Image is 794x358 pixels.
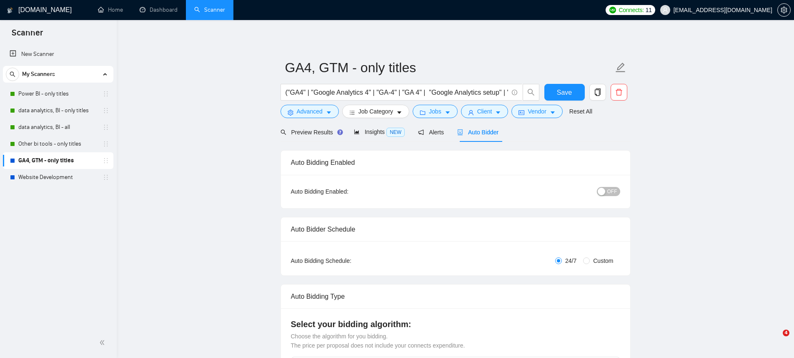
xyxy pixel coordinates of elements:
span: search [6,71,19,77]
span: 11 [646,5,652,15]
button: search [523,84,539,101]
button: setting [777,3,791,17]
div: Auto Bidding Enabled [291,151,620,174]
span: search [523,88,539,96]
button: folderJobscaret-down [413,105,458,118]
span: caret-down [550,109,556,116]
span: Custom [590,256,616,265]
a: Website Development [18,169,98,186]
span: robot [457,129,463,135]
button: barsJob Categorycaret-down [342,105,409,118]
button: copy [589,84,606,101]
a: data analytics, BI - all [18,119,98,136]
input: Search Freelance Jobs... [286,87,508,98]
span: setting [778,7,790,13]
span: holder [103,157,109,164]
div: Auto Bidding Enabled: [291,187,401,196]
div: Auto Bidding Type [291,285,620,308]
button: idcardVendorcaret-down [511,105,562,118]
span: copy [590,88,606,96]
li: My Scanners [3,66,113,186]
span: Save [557,87,572,98]
h4: Select your bidding algorithm: [291,318,620,330]
a: setting [777,7,791,13]
span: caret-down [326,109,332,116]
button: delete [611,84,627,101]
span: Choose the algorithm for you bidding. The price per proposal does not include your connects expen... [291,333,465,349]
button: Save [544,84,585,101]
span: caret-down [445,109,451,116]
span: notification [418,129,424,135]
a: Power BI - only titles [18,86,98,102]
span: Auto Bidder [457,129,498,136]
a: homeHome [98,6,123,13]
span: OFF [607,187,617,196]
span: user [468,109,474,116]
span: double-left [99,338,108,347]
span: NEW [386,128,405,137]
span: info-circle [512,90,517,95]
span: setting [288,109,293,116]
button: search [6,68,19,81]
a: New Scanner [10,46,107,63]
span: holder [103,174,109,181]
a: GA4, GTM - only titles [18,152,98,169]
span: caret-down [495,109,501,116]
a: dashboardDashboard [140,6,178,13]
span: holder [103,107,109,114]
span: idcard [518,109,524,116]
li: New Scanner [3,46,113,63]
button: settingAdvancedcaret-down [281,105,339,118]
span: holder [103,124,109,131]
a: Other bi tools - only titles [18,136,98,152]
span: caret-down [396,109,402,116]
span: Preview Results [281,129,341,136]
button: userClientcaret-down [461,105,508,118]
a: Reset All [569,107,592,116]
span: Alerts [418,129,444,136]
span: holder [103,141,109,147]
input: Scanner name... [285,57,614,78]
div: Tooltip anchor [336,129,344,136]
span: holder [103,91,109,97]
a: searchScanner [194,6,225,13]
span: user [662,7,668,13]
span: Client [477,107,492,116]
div: Auto Bidding Schedule: [291,256,401,265]
span: Scanner [5,27,50,44]
a: data analytics, BI - only titles [18,102,98,119]
span: Jobs [429,107,441,116]
span: Job Category [358,107,393,116]
img: upwork-logo.png [609,7,616,13]
span: My Scanners [22,66,55,83]
img: logo [7,4,13,17]
span: area-chart [354,129,360,135]
span: 4 [783,330,789,336]
span: edit [615,62,626,73]
span: search [281,129,286,135]
iframe: Intercom live chat [766,330,786,350]
span: delete [611,88,627,96]
span: 24/7 [562,256,580,265]
span: bars [349,109,355,116]
span: Advanced [297,107,323,116]
span: Connects: [619,5,644,15]
span: Insights [354,129,405,135]
span: folder [420,109,426,116]
div: Auto Bidder Schedule [291,217,620,241]
span: Vendor [528,107,546,116]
